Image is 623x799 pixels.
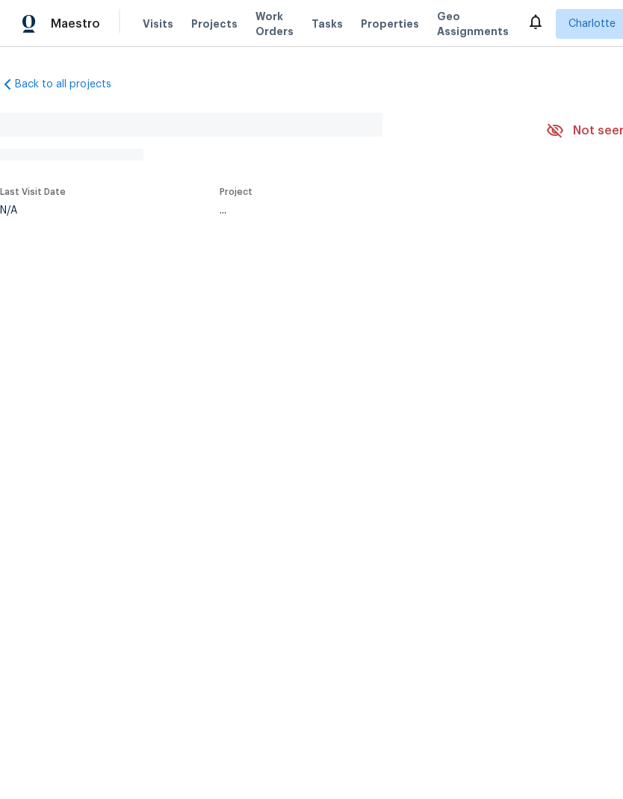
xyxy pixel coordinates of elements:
[220,187,252,196] span: Project
[191,16,238,31] span: Projects
[311,19,343,29] span: Tasks
[143,16,173,31] span: Visits
[255,9,294,39] span: Work Orders
[437,9,509,39] span: Geo Assignments
[51,16,100,31] span: Maestro
[361,16,419,31] span: Properties
[568,16,616,31] span: Charlotte
[220,205,506,216] div: ...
